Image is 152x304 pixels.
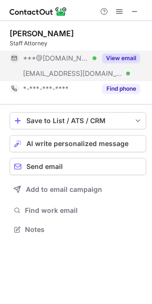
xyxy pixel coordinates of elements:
[26,163,63,170] span: Send email
[10,158,146,175] button: Send email
[26,186,102,193] span: Add to email campaign
[26,140,129,147] span: AI write personalized message
[10,112,146,129] button: save-profile-one-click
[102,84,140,94] button: Reveal Button
[26,117,129,125] div: Save to List / ATS / CRM
[10,223,146,236] button: Notes
[102,53,140,63] button: Reveal Button
[25,225,142,234] span: Notes
[23,54,89,63] span: ***@[DOMAIN_NAME]
[25,206,142,215] span: Find work email
[10,6,67,17] img: ContactOut v5.3.10
[10,135,146,152] button: AI write personalized message
[10,39,146,48] div: Staff Attorney
[10,204,146,217] button: Find work email
[10,181,146,198] button: Add to email campaign
[10,29,74,38] div: [PERSON_NAME]
[23,69,123,78] span: [EMAIL_ADDRESS][DOMAIN_NAME]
